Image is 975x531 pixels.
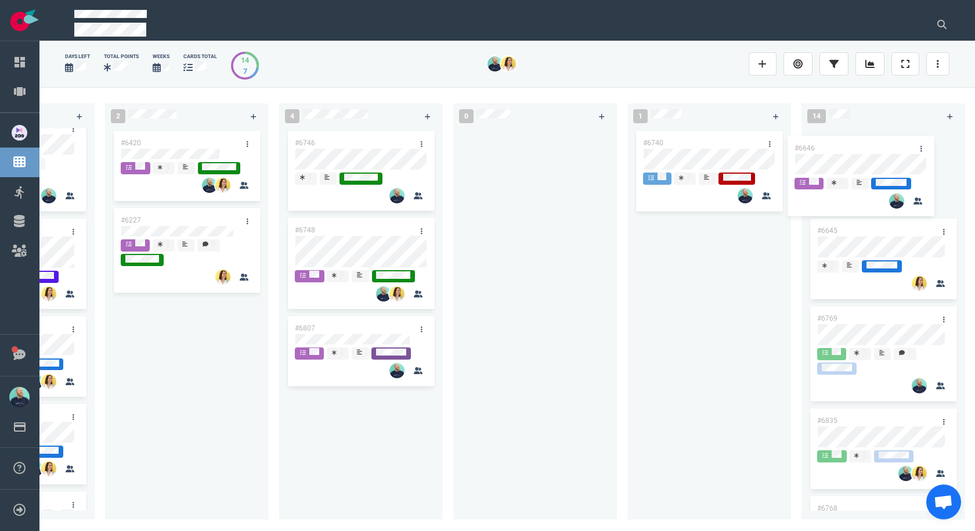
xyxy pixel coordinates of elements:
[202,178,217,193] img: 26
[488,56,503,71] img: 26
[241,66,249,77] div: 7
[389,363,405,378] img: 26
[104,53,139,60] div: Total Points
[285,109,299,123] span: 4
[183,53,217,60] div: cards total
[65,53,90,60] div: days left
[121,139,141,147] a: #6420
[807,109,826,123] span: 14
[153,53,169,60] div: Weeks
[633,109,648,123] span: 1
[376,286,391,301] img: 26
[41,188,56,203] img: 26
[41,374,56,389] img: 26
[738,188,753,203] img: 26
[817,227,837,235] a: #6645
[912,466,927,481] img: 26
[898,466,913,481] img: 26
[817,417,837,425] a: #6835
[389,188,405,203] img: 26
[389,286,405,301] img: 26
[817,314,837,322] a: #6769
[643,139,663,147] a: #6740
[215,270,230,285] img: 26
[912,276,927,291] img: 26
[241,55,249,66] div: 14
[912,378,927,393] img: 26
[215,178,230,193] img: 26
[111,109,125,123] span: 2
[295,139,315,147] a: #6746
[501,56,516,71] img: 26
[121,216,141,224] a: #6227
[295,226,315,234] a: #6748
[459,109,474,123] span: 0
[817,504,837,512] a: #6768
[41,461,56,476] img: 26
[295,324,315,332] a: #6807
[41,286,56,302] img: 26
[926,485,961,519] a: Ouvrir le chat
